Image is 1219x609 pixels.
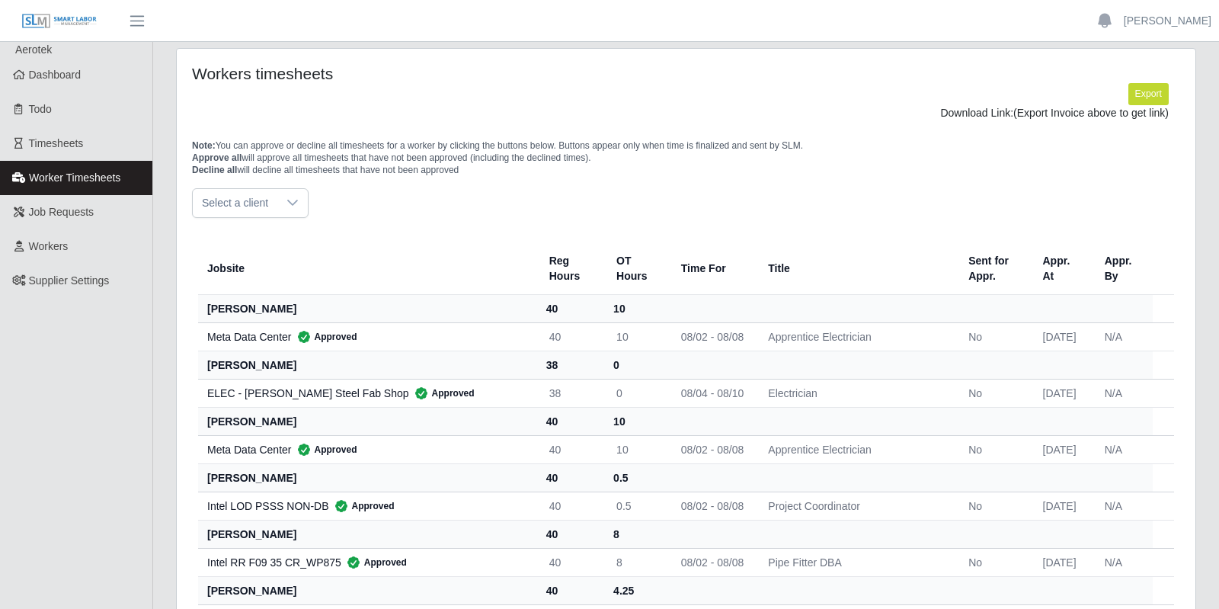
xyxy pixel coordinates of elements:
h4: Workers timesheets [192,64,590,83]
td: 08/04 - 08/10 [669,379,757,407]
td: 10 [604,322,669,351]
td: 40 [537,492,604,520]
span: Todo [29,103,52,115]
th: 40 [537,407,604,435]
th: 38 [537,351,604,379]
span: Approved [329,498,395,514]
td: 40 [537,435,604,463]
td: [DATE] [1031,322,1093,351]
span: Workers [29,240,69,252]
td: 08/02 - 08/08 [669,322,757,351]
th: [PERSON_NAME] [198,294,537,322]
td: Apprentice Electrician [756,435,956,463]
td: N/A [1093,379,1153,407]
th: Reg Hours [537,242,604,295]
span: Dashboard [29,69,82,81]
th: [PERSON_NAME] [198,463,537,492]
span: Worker Timesheets [29,171,120,184]
td: 40 [537,548,604,576]
span: Job Requests [29,206,94,218]
td: 08/02 - 08/08 [669,548,757,576]
td: 08/02 - 08/08 [669,492,757,520]
td: No [956,379,1030,407]
td: 40 [537,322,604,351]
th: 10 [604,407,669,435]
td: 0 [604,379,669,407]
td: N/A [1093,435,1153,463]
th: [PERSON_NAME] [198,576,537,604]
td: No [956,322,1030,351]
th: Jobsite [198,242,537,295]
td: No [956,548,1030,576]
th: OT Hours [604,242,669,295]
th: 40 [537,520,604,548]
div: ELEC - [PERSON_NAME] Steel Fab Shop [207,386,525,401]
td: 8 [604,548,669,576]
span: Note: [192,140,216,151]
th: 0.5 [604,463,669,492]
td: 38 [537,379,604,407]
div: Meta Data Center [207,329,525,345]
span: Approved [341,555,407,570]
span: Aerotek [15,43,52,56]
th: 8 [604,520,669,548]
td: N/A [1093,548,1153,576]
button: Export [1128,83,1169,104]
td: N/A [1093,322,1153,351]
td: 08/02 - 08/08 [669,435,757,463]
div: Meta Data Center [207,442,525,457]
td: No [956,435,1030,463]
th: Sent for Appr. [956,242,1030,295]
span: Decline all [192,165,237,175]
img: SLM Logo [21,13,98,30]
th: [PERSON_NAME] [198,351,537,379]
td: [DATE] [1031,379,1093,407]
th: 40 [537,576,604,604]
th: Title [756,242,956,295]
td: [DATE] [1031,435,1093,463]
th: 4.25 [604,576,669,604]
span: Timesheets [29,137,84,149]
td: Apprentice Electrician [756,322,956,351]
span: Select a client [193,189,277,217]
td: [DATE] [1031,548,1093,576]
span: Approved [292,329,357,345]
th: [PERSON_NAME] [198,407,537,435]
div: Download Link: [203,105,1169,121]
td: 0.5 [604,492,669,520]
th: Time For [669,242,757,295]
td: Project Coordinator [756,492,956,520]
td: [DATE] [1031,492,1093,520]
span: Approve all [192,152,242,163]
td: 10 [604,435,669,463]
div: Intel LOD PSSS NON-DB [207,498,525,514]
td: No [956,492,1030,520]
span: Approved [292,442,357,457]
th: 10 [604,294,669,322]
th: 0 [604,351,669,379]
th: 40 [537,294,604,322]
span: Supplier Settings [29,274,110,287]
th: 40 [537,463,604,492]
td: N/A [1093,492,1153,520]
th: Appr. By [1093,242,1153,295]
a: [PERSON_NAME] [1124,13,1211,29]
p: You can approve or decline all timesheets for a worker by clicking the buttons below. Buttons app... [192,139,1180,176]
span: (Export Invoice above to get link) [1013,107,1169,119]
div: Intel RR F09 35 CR_WP875 [207,555,525,570]
th: Appr. At [1031,242,1093,295]
td: Electrician [756,379,956,407]
span: Approved [409,386,475,401]
td: Pipe Fitter DBA [756,548,956,576]
th: [PERSON_NAME] [198,520,537,548]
